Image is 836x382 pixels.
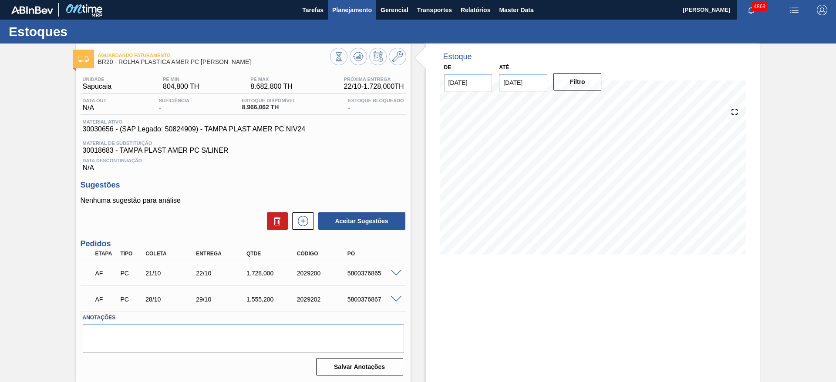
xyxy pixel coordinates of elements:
span: 30018683 - TAMPA PLAST AMER PC S/LINER [83,147,404,154]
span: Suficiência [159,98,189,103]
span: Sapucaia [83,83,112,90]
div: Excluir Sugestões [263,212,288,230]
div: Nova sugestão [288,212,314,230]
div: 28/10/2025 [143,296,200,303]
input: dd/mm/yyyy [499,74,547,91]
div: 5800376865 [345,270,402,277]
span: Data out [83,98,107,103]
button: Salvar Anotações [316,358,403,375]
div: Entrega [194,251,250,257]
span: PE MIN [163,77,199,82]
div: Tipo [118,251,144,257]
div: 5800376867 [345,296,402,303]
span: Data Descontinuação [83,158,404,163]
span: 4869 [752,2,767,11]
span: BR20 - ROLHA PLÁSTICA AMER PC SHORT [98,59,330,65]
span: 804,800 TH [163,83,199,90]
button: Atualizar Gráfico [350,48,367,65]
div: 2029200 [295,270,351,277]
span: Planejamento [332,5,372,15]
label: De [444,64,452,70]
button: Filtro [553,73,602,90]
div: Qtde [244,251,301,257]
input: dd/mm/yyyy [444,74,492,91]
span: Material ativo [83,119,306,124]
div: - [157,98,192,112]
div: 21/10/2025 [143,270,200,277]
span: Próxima Entrega [344,77,404,82]
img: TNhmsLtSVTkK8tSr43FrP2fwEKptu5GPRR3wAAAABJRU5ErkJggg== [11,6,53,14]
button: Notificações [737,4,765,16]
div: Aceitar Sugestões [314,211,406,231]
div: 29/10/2025 [194,296,250,303]
img: userActions [789,5,799,15]
h1: Estoques [9,27,163,37]
span: Tarefas [302,5,324,15]
span: Estoque Disponível [242,98,296,103]
h3: Sugestões [81,181,406,190]
div: 1.555,200 [244,296,301,303]
span: PE MAX [250,77,293,82]
span: Relatórios [461,5,490,15]
div: N/A [81,154,406,172]
span: 22/10 - 1.728,000 TH [344,83,404,90]
div: Código [295,251,351,257]
button: Aceitar Sugestões [318,212,405,230]
div: PO [345,251,402,257]
span: Material de Substituição [83,141,404,146]
span: Estoque Bloqueado [348,98,404,103]
label: Até [499,64,509,70]
div: 2029202 [295,296,351,303]
div: Pedido de Compra [118,296,144,303]
p: AF [95,296,117,303]
span: 8.966,062 TH [242,104,296,111]
button: Visão Geral dos Estoques [330,48,347,65]
div: Pedido de Compra [118,270,144,277]
div: Etapa [93,251,119,257]
img: Ícone [78,56,89,62]
span: Aguardando Faturamento [98,53,330,58]
span: Master Data [499,5,533,15]
button: Ir ao Master Data / Geral [389,48,406,65]
img: Logout [817,5,827,15]
div: 22/10/2025 [194,270,250,277]
span: Unidade [83,77,112,82]
span: Transportes [417,5,452,15]
p: Nenhuma sugestão para análise [81,197,406,204]
div: Estoque [443,52,472,61]
span: Gerencial [381,5,408,15]
h3: Pedidos [81,239,406,248]
div: Aguardando Faturamento [93,290,119,309]
div: 1.728,000 [244,270,301,277]
button: Programar Estoque [369,48,387,65]
div: Coleta [143,251,200,257]
span: 8.682,800 TH [250,83,293,90]
p: AF [95,270,117,277]
span: 30030656 - (SAP Legado: 50824909) - TAMPA PLAST AMER PC NIV24 [83,125,306,133]
div: N/A [81,98,109,112]
label: Anotações [83,312,404,324]
div: - [346,98,406,112]
div: Aguardando Faturamento [93,264,119,283]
